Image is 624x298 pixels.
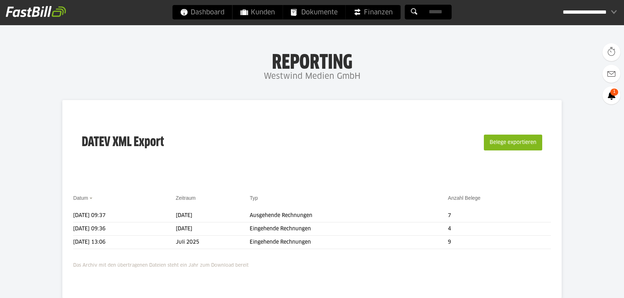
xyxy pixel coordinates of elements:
[250,209,448,222] td: Ausgehende Rechnungen
[82,119,164,166] h3: DATEV XML Export
[569,276,617,294] iframe: Öffnet ein Widget, in dem Sie weitere Informationen finden
[250,195,258,201] a: Typ
[176,236,250,249] td: Juli 2025
[89,198,94,199] img: sort_desc.gif
[73,195,88,201] a: Datum
[6,6,66,17] img: fastbill_logo_white.png
[176,222,250,236] td: [DATE]
[354,5,393,19] span: Finanzen
[176,209,250,222] td: [DATE]
[283,5,346,19] a: Dokumente
[291,5,338,19] span: Dokumente
[250,236,448,249] td: Eingehende Rechnungen
[602,86,620,104] a: 1
[448,222,551,236] td: 4
[484,135,542,150] button: Belege exportieren
[448,195,480,201] a: Anzahl Belege
[73,236,176,249] td: [DATE] 13:06
[176,195,196,201] a: Zeitraum
[72,51,552,69] h1: Reporting
[73,209,176,222] td: [DATE] 09:37
[180,5,224,19] span: Dashboard
[241,5,275,19] span: Kunden
[250,222,448,236] td: Eingehende Rechnungen
[346,5,401,19] a: Finanzen
[448,209,551,222] td: 7
[173,5,232,19] a: Dashboard
[73,258,551,270] p: Das Archiv mit den übertragenen Dateien steht ein Jahr zum Download bereit
[233,5,283,19] a: Kunden
[610,89,618,96] span: 1
[73,222,176,236] td: [DATE] 09:36
[448,236,551,249] td: 9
